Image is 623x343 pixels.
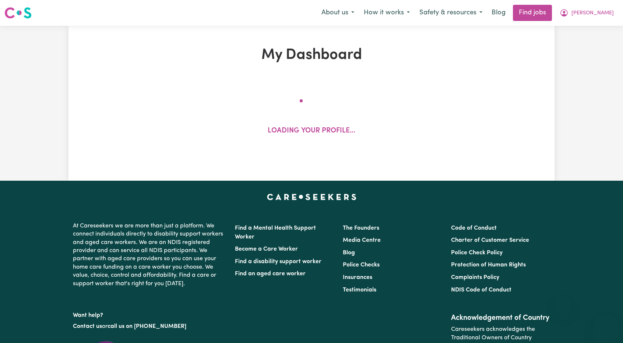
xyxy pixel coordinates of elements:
[555,5,619,21] button: My Account
[267,194,356,200] a: Careseekers home page
[235,225,316,240] a: Find a Mental Health Support Worker
[4,6,32,20] img: Careseekers logo
[73,219,226,291] p: At Careseekers we are more than just a platform. We connect individuals directly to disability su...
[73,323,102,329] a: Contact us
[343,262,380,268] a: Police Checks
[451,250,503,256] a: Police Check Policy
[451,314,550,322] h2: Acknowledgement of Country
[154,46,469,64] h1: My Dashboard
[487,5,510,21] a: Blog
[73,308,226,319] p: Want help?
[108,323,186,329] a: call us on [PHONE_NUMBER]
[4,4,32,21] a: Careseekers logo
[235,246,298,252] a: Become a Care Worker
[571,9,614,17] span: [PERSON_NAME]
[317,5,359,21] button: About us
[343,287,376,293] a: Testimonials
[343,225,379,231] a: The Founders
[343,275,372,280] a: Insurances
[513,5,552,21] a: Find jobs
[555,296,570,311] iframe: Close message
[451,275,499,280] a: Complaints Policy
[268,126,355,137] p: Loading your profile...
[415,5,487,21] button: Safety & resources
[451,225,497,231] a: Code of Conduct
[343,237,381,243] a: Media Centre
[451,262,526,268] a: Protection of Human Rights
[594,314,617,337] iframe: Button to launch messaging window
[451,287,511,293] a: NDIS Code of Conduct
[451,237,529,243] a: Charter of Customer Service
[359,5,415,21] button: How it works
[235,271,306,277] a: Find an aged care worker
[343,250,355,256] a: Blog
[235,259,321,265] a: Find a disability support worker
[73,319,226,333] p: or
